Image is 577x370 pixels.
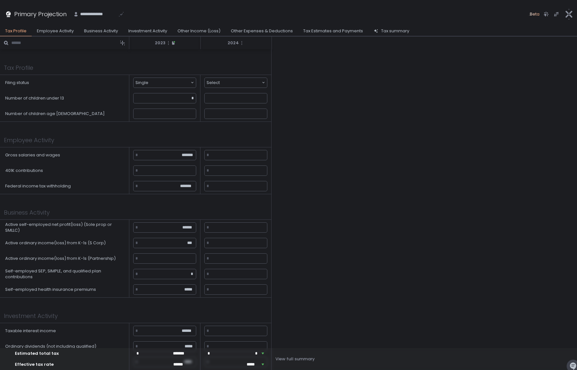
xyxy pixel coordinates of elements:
div: Investment Activity [128,28,167,34]
div: 401K contributions [5,168,43,174]
div: Filing status [5,80,29,86]
div: Other Expenses & Deductions [231,28,293,34]
h1: Tax Profile [4,63,33,72]
div: Tax Estimates and Payments [303,28,363,34]
div: Active ordinary income(loss) from K-1s (Partnership) [5,256,116,261]
div: Tax Profile [5,28,27,34]
div: Active self-employed net profit(loss) (Sole prop or SMLLC) [5,222,123,233]
div: Taxable interest income [5,328,56,334]
button: View full summary [275,354,315,364]
div: View full summary [275,356,315,362]
span: Effective tax rate [15,362,54,367]
div: Other Income (Loss) [177,28,220,34]
div: Tax summary [381,28,409,34]
h1: Investment Activity [4,312,58,320]
div: Select [204,78,267,88]
span: 2024 [228,40,239,46]
span: .Beta [528,11,540,17]
div: Business Activity [84,28,118,34]
div: Single [133,78,196,88]
div: Self-employed health insurance premiums [5,287,96,292]
h1: Primary Projection [14,10,67,18]
div: Ordinary dividends (not including qualified) [5,344,96,349]
span: 2023 [155,40,166,46]
h1: Employee Activity [4,136,54,144]
div: Employee Activity [37,28,74,34]
div: Gross salaries and wages [5,152,60,158]
div: Active ordinary income(loss) from K-1s (S Corp) [5,240,106,246]
span: Estimated total tax [15,351,59,356]
div: Number of children under 13 [5,95,64,101]
div: Number of children age [DEMOGRAPHIC_DATA] [5,111,105,117]
div: Federal income tax withholding [5,183,71,189]
div: Self-employed SEP, SIMPLE, and qualified plan contributions [5,268,123,280]
h1: Business Activity [4,208,50,217]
